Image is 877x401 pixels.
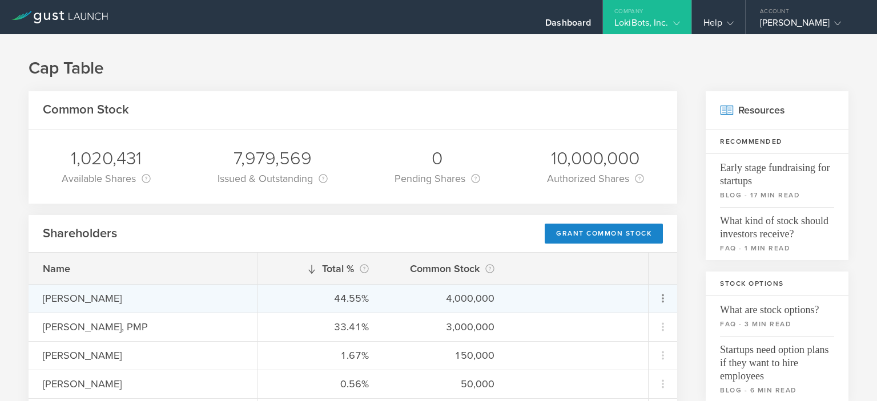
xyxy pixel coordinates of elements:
[397,291,494,306] div: 4,000,000
[272,348,369,363] div: 1.67%
[272,376,369,391] div: 0.56%
[272,291,369,306] div: 44.55%
[43,102,129,118] h2: Common Stock
[706,296,848,336] a: What are stock options?faq - 3 min read
[720,385,834,395] small: blog - 6 min read
[397,348,494,363] div: 150,000
[703,17,734,34] div: Help
[272,319,369,334] div: 33.41%
[218,171,328,187] div: Issued & Outstanding
[43,319,243,334] div: [PERSON_NAME], PMP
[706,129,848,154] h3: Recommended
[395,147,480,171] div: 0
[545,17,591,34] div: Dashboard
[706,207,848,260] a: What kind of stock should investors receive?faq - 1 min read
[43,225,117,242] h2: Shareholders
[62,171,151,187] div: Available Shares
[760,17,857,34] div: [PERSON_NAME]
[720,207,834,241] span: What kind of stock should investors receive?
[43,291,243,306] div: [PERSON_NAME]
[614,17,679,34] div: LokiBots, Inc.
[720,190,834,200] small: blog - 17 min read
[545,224,663,244] div: Grant Common Stock
[706,272,848,296] h3: Stock Options
[397,319,494,334] div: 3,000,000
[547,147,644,171] div: 10,000,000
[62,147,151,171] div: 1,020,431
[820,346,877,401] iframe: Chat Widget
[29,57,848,80] h1: Cap Table
[547,171,644,187] div: Authorized Shares
[397,376,494,391] div: 50,000
[43,348,243,363] div: [PERSON_NAME]
[720,336,834,383] span: Startups need option plans if they want to hire employees
[720,319,834,329] small: faq - 3 min read
[397,261,494,277] div: Common Stock
[720,243,834,253] small: faq - 1 min read
[395,171,480,187] div: Pending Shares
[43,261,243,276] div: Name
[720,296,834,317] span: What are stock options?
[43,376,243,391] div: [PERSON_NAME]
[706,91,848,129] h2: Resources
[720,154,834,188] span: Early stage fundraising for startups
[218,147,328,171] div: 7,979,569
[706,154,848,207] a: Early stage fundraising for startupsblog - 17 min read
[272,261,369,277] div: Total %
